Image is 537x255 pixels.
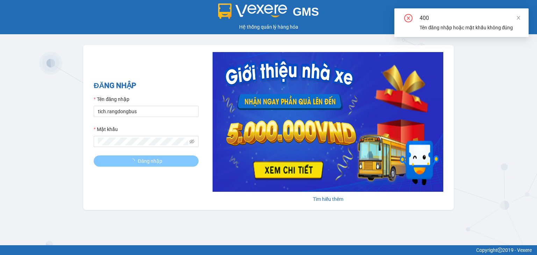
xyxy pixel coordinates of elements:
[5,246,532,254] div: Copyright 2019 - Vexere
[213,52,443,192] img: banner-0
[94,106,199,117] input: Tên đăng nhập
[293,5,319,18] span: GMS
[130,159,138,163] span: loading
[516,15,521,20] span: close
[404,14,413,24] span: close-circle
[189,139,194,144] span: eye-invisible
[94,125,118,133] label: Mật khẩu
[94,95,129,103] label: Tên đăng nhập
[94,80,199,92] h2: ĐĂNG NHẬP
[213,195,443,203] div: Tìm hiểu thêm
[138,157,162,165] span: Đăng nhập
[420,24,520,31] div: Tên đăng nhập hoặc mật khẩu không đúng
[497,248,502,253] span: copyright
[2,23,535,31] div: Hệ thống quản lý hàng hóa
[218,3,287,19] img: logo 2
[98,138,188,145] input: Mật khẩu
[94,155,199,167] button: Đăng nhập
[420,14,520,22] div: 400
[218,10,319,16] a: GMS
